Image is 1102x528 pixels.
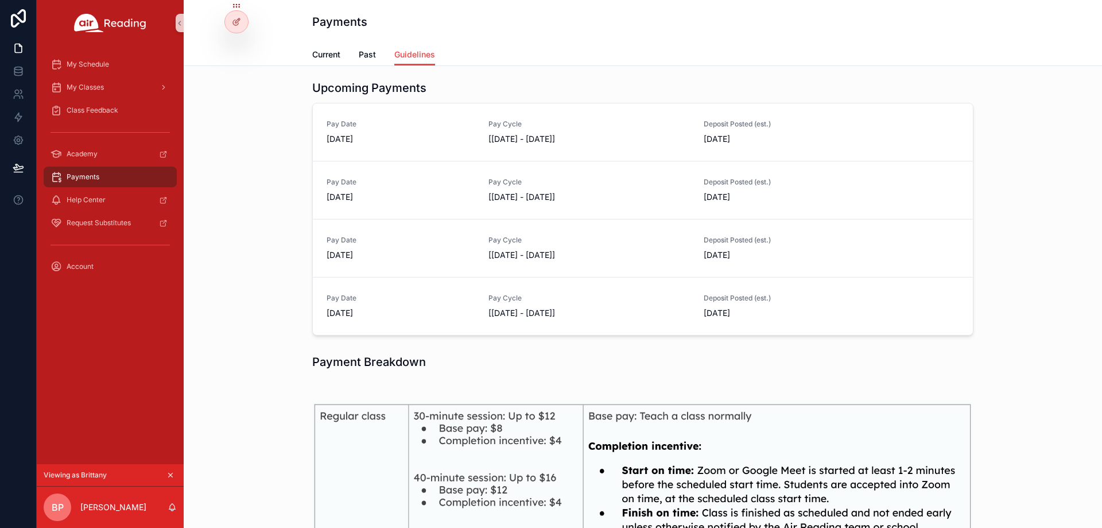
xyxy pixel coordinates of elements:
span: [DATE] [327,191,475,203]
span: Viewing as Brittany [44,471,107,480]
span: [DATE] [704,307,852,319]
span: [DATE] [704,191,852,203]
span: Pay Date [327,236,475,245]
a: Academy [44,144,177,164]
span: BP [52,500,64,514]
a: Request Substitutes [44,213,177,233]
span: Help Center [67,195,106,205]
a: Account [44,256,177,277]
span: Pay Date [327,294,475,303]
span: [[DATE] - [DATE]] [488,249,690,261]
span: Pay Cycle [488,120,690,129]
span: Current [312,49,340,60]
span: Request Substitutes [67,218,131,228]
a: Class Feedback [44,100,177,121]
span: Pay Date [327,178,475,187]
span: Pay Cycle [488,178,690,187]
span: Pay Cycle [488,236,690,245]
span: [DATE] [327,249,475,261]
span: Deposit Posted (est.) [704,178,852,187]
span: [DATE] [327,133,475,145]
span: Past [359,49,376,60]
span: Class Feedback [67,106,118,115]
a: My Classes [44,77,177,98]
p: [PERSON_NAME] [80,502,146,513]
span: My Schedule [67,60,109,69]
a: Guidelines [394,44,435,66]
span: Deposit Posted (est.) [704,120,852,129]
span: [[DATE] - [DATE]] [488,191,690,203]
span: Deposit Posted (est.) [704,236,852,245]
img: App logo [74,14,146,32]
div: scrollable content [37,46,184,292]
h1: Upcoming Payments [312,80,426,96]
a: Current [312,44,340,67]
span: [[DATE] - [DATE]] [488,133,690,145]
h1: Payment Breakdown [312,354,426,370]
span: [[DATE] - [DATE]] [488,307,690,319]
span: Deposit Posted (est.) [704,294,852,303]
h1: Payments [312,14,367,30]
span: Payments [67,172,99,182]
a: Payments [44,167,177,187]
a: My Schedule [44,54,177,75]
span: Pay Date [327,120,475,129]
a: Past [359,44,376,67]
span: My Classes [67,83,104,92]
span: [DATE] [327,307,475,319]
span: Pay Cycle [488,294,690,303]
a: Help Center [44,190,177,210]
span: Guidelines [394,49,435,60]
span: Academy [67,149,98,159]
span: [DATE] [704,249,852,261]
span: Account [67,262,94,271]
span: [DATE] [704,133,852,145]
